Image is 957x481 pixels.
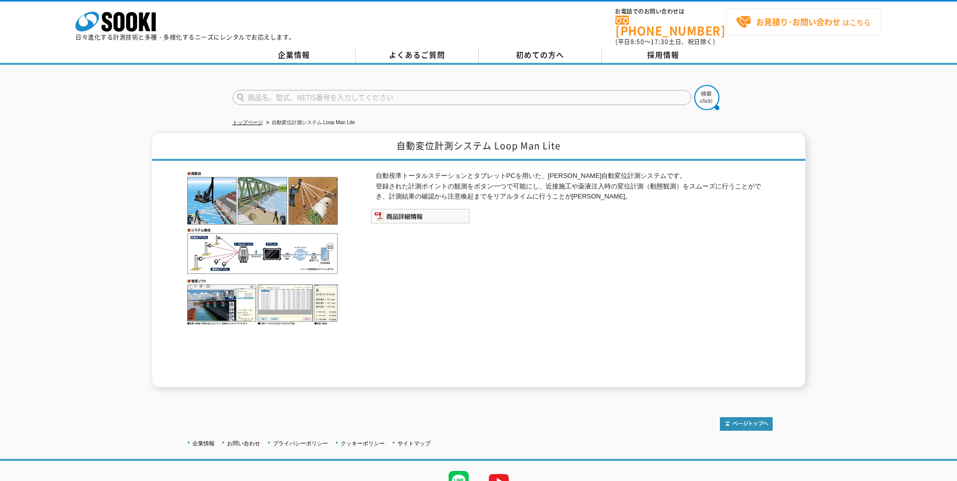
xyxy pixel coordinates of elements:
[152,133,805,161] h1: 自動変位計測システム Loop Man Lite
[185,171,341,325] img: 自動変位計測システム Loop Man Lite
[227,440,260,446] a: お問い合わせ
[602,48,725,63] a: 採用情報
[516,49,564,60] span: 初めての方へ
[615,16,726,36] a: [PHONE_NUMBER]
[726,9,882,35] a: お見積り･お問い合わせはこちら
[651,37,669,46] span: 17:30
[75,34,295,40] p: 日々進化する計測技術と多種・多様化するニーズにレンタルでお応えします。
[233,90,691,105] input: 商品名、型式、NETIS番号を入力してください
[341,440,385,446] a: クッキーポリシー
[192,440,215,446] a: 企業情報
[273,440,328,446] a: プライバシーポリシー
[479,48,602,63] a: 初めての方へ
[233,48,356,63] a: 企業情報
[615,37,715,46] span: (平日 ～ 土日、祝日除く)
[233,120,263,125] a: トップページ
[371,214,470,222] a: 商品詳細情報システム
[371,209,470,224] img: 商品詳細情報システム
[720,417,773,431] img: トップページへ
[376,171,773,202] p: 自動視準トータルステーションとタブレットPCを用いた、[PERSON_NAME]自動変位計測システムです。 登録された計測ポイントの観測をボタン一つで可能にし、近接施工や薬液注入時の変位計測（動...
[736,15,871,30] span: はこちら
[356,48,479,63] a: よくあるご質問
[694,85,719,110] img: btn_search.png
[264,118,355,128] li: 自動変位計測システム Loop Man Lite
[615,9,726,15] span: お電話でのお問い合わせは
[397,440,431,446] a: サイトマップ
[630,37,645,46] span: 8:50
[756,16,840,28] strong: お見積り･お問い合わせ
